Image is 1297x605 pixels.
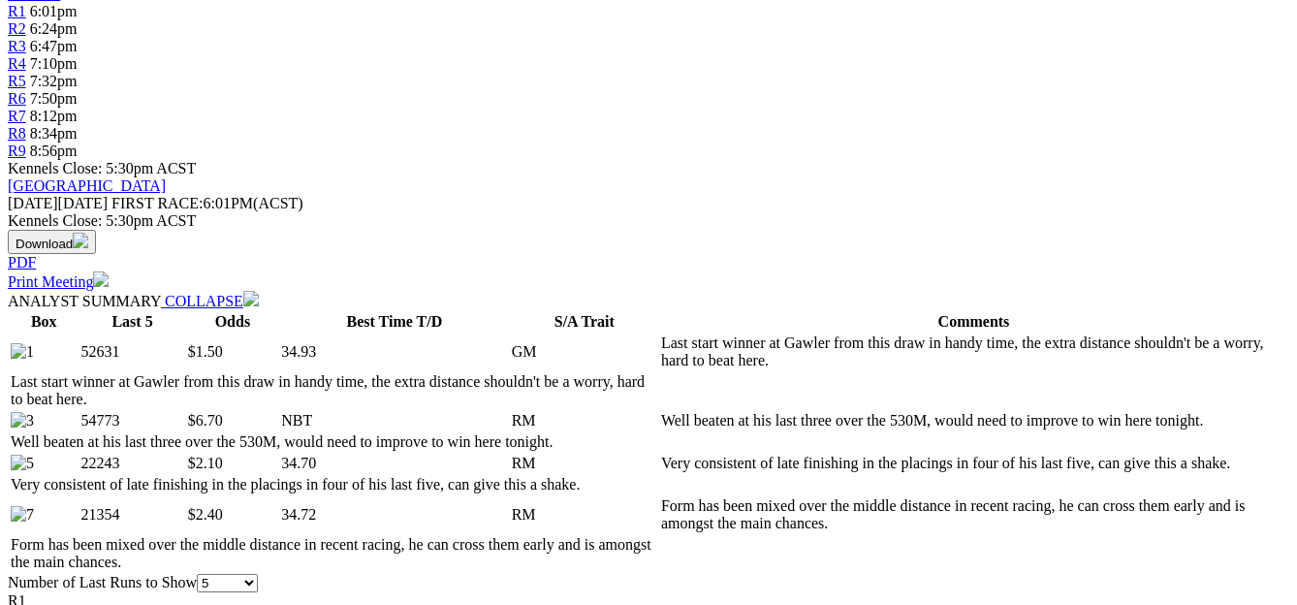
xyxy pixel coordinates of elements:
[10,432,658,452] td: Well beaten at his last three over the 530M, would need to improve to win here tonight.
[188,412,223,429] span: $6.70
[10,372,658,409] td: Last start winner at Gawler from this draw in handy time, the extra distance shouldn't be a worry...
[8,177,166,194] a: [GEOGRAPHIC_DATA]
[187,312,279,332] th: Odds
[8,212,1289,230] div: Kennels Close: 5:30pm ACST
[79,334,184,370] td: 52631
[8,195,58,211] span: [DATE]
[11,343,34,361] img: 1
[8,20,26,37] a: R2
[93,271,109,287] img: printer.svg
[280,411,509,430] td: NBT
[165,293,243,309] span: COLLAPSE
[660,334,1287,370] td: Last start winner at Gawler from this draw in handy time, the extra distance shouldn't be a worry...
[511,454,658,473] td: RM
[8,73,26,89] a: R5
[660,496,1287,533] td: Form has been mixed over the middle distance in recent racing, he can cross them early and is amo...
[280,334,509,370] td: 34.93
[8,230,96,254] button: Download
[30,73,78,89] span: 7:32pm
[30,108,78,124] span: 8:12pm
[188,343,223,360] span: $1.50
[30,143,78,159] span: 8:56pm
[11,455,34,472] img: 5
[8,160,196,176] span: Kennels Close: 5:30pm ACST
[111,195,203,211] span: FIRST RACE:
[8,90,26,107] a: R6
[8,254,36,271] a: PDF
[511,411,658,430] td: RM
[79,411,184,430] td: 54773
[11,412,34,430] img: 3
[188,506,223,523] span: $2.40
[79,496,184,533] td: 21354
[161,293,259,309] a: COLLAPSE
[30,90,78,107] span: 7:50pm
[8,125,26,142] a: R8
[511,496,658,533] td: RM
[8,195,108,211] span: [DATE]
[10,312,78,332] th: Box
[280,312,509,332] th: Best Time T/D
[79,312,184,332] th: Last 5
[511,334,658,370] td: GM
[8,143,26,159] a: R9
[8,273,109,290] a: Print Meeting
[8,574,1289,592] div: Number of Last Runs to Show
[243,291,259,306] img: chevron-down-white.svg
[280,454,509,473] td: 34.70
[8,3,26,19] a: R1
[111,195,303,211] span: 6:01PM(ACST)
[660,411,1287,430] td: Well beaten at his last three over the 530M, would need to improve to win here tonight.
[660,312,1287,332] th: Comments
[8,291,1289,310] div: ANALYST SUMMARY
[660,454,1287,473] td: Very consistent of late finishing in the placings in four of his last five, can give this a shake.
[8,55,26,72] a: R4
[188,455,223,471] span: $2.10
[280,496,509,533] td: 34.72
[30,3,78,19] span: 6:01pm
[8,38,26,54] a: R3
[30,20,78,37] span: 6:24pm
[30,125,78,142] span: 8:34pm
[11,506,34,524] img: 7
[73,233,88,248] img: download.svg
[30,38,78,54] span: 6:47pm
[8,108,26,124] a: R7
[8,254,1289,271] div: Download
[10,535,658,572] td: Form has been mixed over the middle distance in recent racing, he can cross them early and is amo...
[30,55,78,72] span: 7:10pm
[511,312,658,332] th: S/A Trait
[10,475,658,494] td: Very consistent of late finishing in the placings in four of his last five, can give this a shake.
[79,454,184,473] td: 22243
